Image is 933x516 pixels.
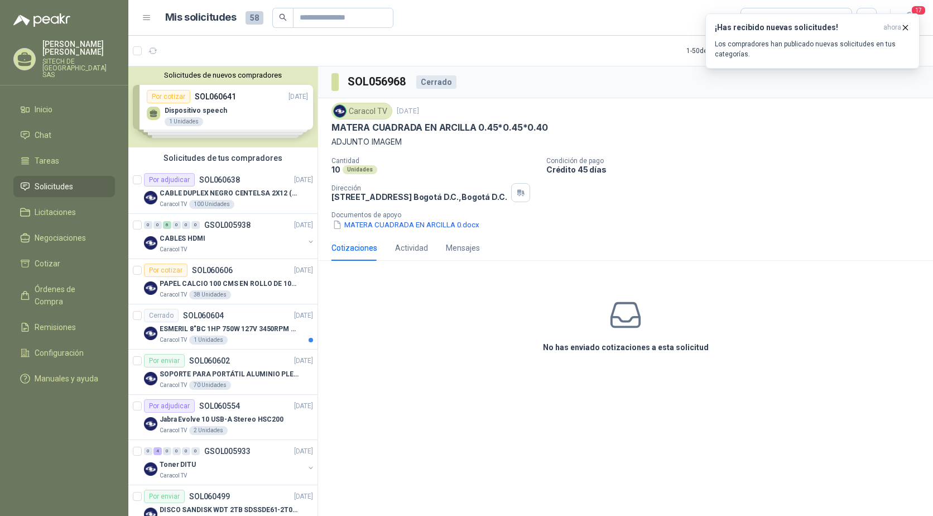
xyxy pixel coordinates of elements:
p: [DATE] [294,310,313,321]
div: 100 Unidades [189,200,234,209]
div: Por enviar [144,490,185,503]
p: [DATE] [397,106,419,117]
p: DISCO SANDISK WDT 2TB SDSSDE61-2T00-G25 [160,505,299,515]
span: 17 [911,5,926,16]
div: 0 [182,447,190,455]
div: 0 [144,447,152,455]
span: Licitaciones [35,206,76,218]
img: Company Logo [144,462,157,476]
a: Remisiones [13,317,115,338]
p: MATERA CUADRADA EN ARCILLA 0.45*0.45*0.40 [331,122,548,133]
p: SOL060499 [189,493,230,500]
img: Company Logo [144,281,157,295]
button: MATERA CUADRADA EN ARCILLA 0.docx [331,219,480,231]
p: Toner DITU [160,460,196,470]
div: 38 Unidades [189,290,231,299]
h1: Mis solicitudes [165,9,237,26]
div: 0 [172,447,181,455]
div: Solicitudes de nuevos compradoresPor cotizarSOL060641[DATE] Dispositivo speech1 UnidadesPor cotiz... [128,66,318,147]
p: Caracol TV [160,290,187,299]
p: ESMERIL 8"BC 1HP 750W 127V 3450RPM URREA [160,324,299,335]
img: Company Logo [144,327,157,340]
a: Por enviarSOL060602[DATE] Company LogoSOPORTE PARA PORTÁTIL ALUMINIO PLEGABLE VTACaracol TV70 Uni... [128,350,318,395]
img: Company Logo [144,417,157,431]
p: Caracol TV [160,245,187,254]
p: SOL060554 [199,402,240,410]
a: Cotizar [13,253,115,274]
a: Chat [13,125,115,146]
div: Unidades [343,165,377,174]
p: SOPORTE PARA PORTÁTIL ALUMINIO PLEGABLE VTA [160,369,299,380]
a: Por cotizarSOL060606[DATE] Company LogoPAPEL CALCIO 100 CMS EN ROLLO DE 100 GRCaracol TV38 Unidades [128,259,318,304]
p: CABLES HDMI [160,233,205,244]
div: Por cotizar [144,264,187,277]
p: Caracol TV [160,471,187,480]
a: 0 4 0 0 0 0 GSOL005933[DATE] Company LogoToner DITUCaracol TV [144,445,315,480]
div: 0 [172,221,181,229]
div: Por adjudicar [144,173,195,187]
a: Órdenes de Compra [13,279,115,312]
p: Los compradores han publicado nuevas solicitudes en tus categorías. [715,39,910,59]
h3: No has enviado cotizaciones a esta solicitud [543,341,709,353]
div: Por enviar [144,354,185,367]
div: Actividad [395,242,428,254]
a: Inicio [13,99,115,120]
p: [DATE] [294,491,313,502]
a: Configuración [13,342,115,364]
div: 0 [182,221,190,229]
p: [DATE] [294,401,313,412]
div: 0 [153,221,162,229]
p: Caracol TV [160,336,187,345]
span: Inicio [35,103,52,116]
h3: SOL056968 [348,73,407,90]
img: Logo peakr [13,13,70,27]
p: [DATE] [294,220,313,231]
div: 4 [153,447,162,455]
p: 10 [331,165,340,174]
span: Remisiones [35,321,76,333]
div: Cerrado [144,309,179,322]
p: PAPEL CALCIO 100 CMS EN ROLLO DE 100 GR [160,279,299,289]
div: 0 [191,447,200,455]
div: 2 Unidades [189,426,228,435]
a: Solicitudes [13,176,115,197]
div: Por adjudicar [144,399,195,413]
span: Chat [35,129,51,141]
p: [DATE] [294,446,313,457]
button: 17 [900,8,920,28]
a: Negociaciones [13,227,115,249]
p: GSOL005933 [204,447,251,455]
p: Cantidad [331,157,537,165]
img: Company Logo [144,236,157,250]
p: [DATE] [294,175,313,185]
a: Por adjudicarSOL060638[DATE] Company LogoCABLE DUPLEX NEGRO CENTELSA 2X12 (COLOR NEGRO)Caracol TV... [128,169,318,214]
div: Solicitudes de tus compradores [128,147,318,169]
div: 0 [144,221,152,229]
span: search [279,13,287,21]
div: Cerrado [416,75,456,89]
img: Company Logo [334,105,346,117]
p: CABLE DUPLEX NEGRO CENTELSA 2X12 (COLOR NEGRO) [160,188,299,199]
p: SOL060638 [199,176,240,184]
img: Company Logo [144,372,157,385]
p: Caracol TV [160,426,187,435]
div: 6 [163,221,171,229]
p: GSOL005938 [204,221,251,229]
a: 0 0 6 0 0 0 GSOL005938[DATE] Company LogoCABLES HDMICaracol TV [144,218,315,254]
a: Tareas [13,150,115,171]
p: Caracol TV [160,200,187,209]
span: Cotizar [35,257,60,270]
p: Documentos de apoyo [331,211,929,219]
a: Por adjudicarSOL060554[DATE] Company LogoJabra Evolve 10 USB-A Stereo HSC200Caracol TV2 Unidades [128,395,318,440]
div: 1 Unidades [189,336,228,345]
a: Licitaciones [13,202,115,223]
p: Dirección [331,184,507,192]
p: Jabra Evolve 10 USB-A Stereo HSC200 [160,414,283,425]
div: Caracol TV [331,103,392,120]
div: 0 [191,221,200,229]
p: SITECH DE [GEOGRAPHIC_DATA] SAS [42,58,115,78]
span: ahora [883,23,901,32]
p: SOL060602 [189,357,230,365]
span: Solicitudes [35,180,73,193]
span: Configuración [35,347,84,359]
